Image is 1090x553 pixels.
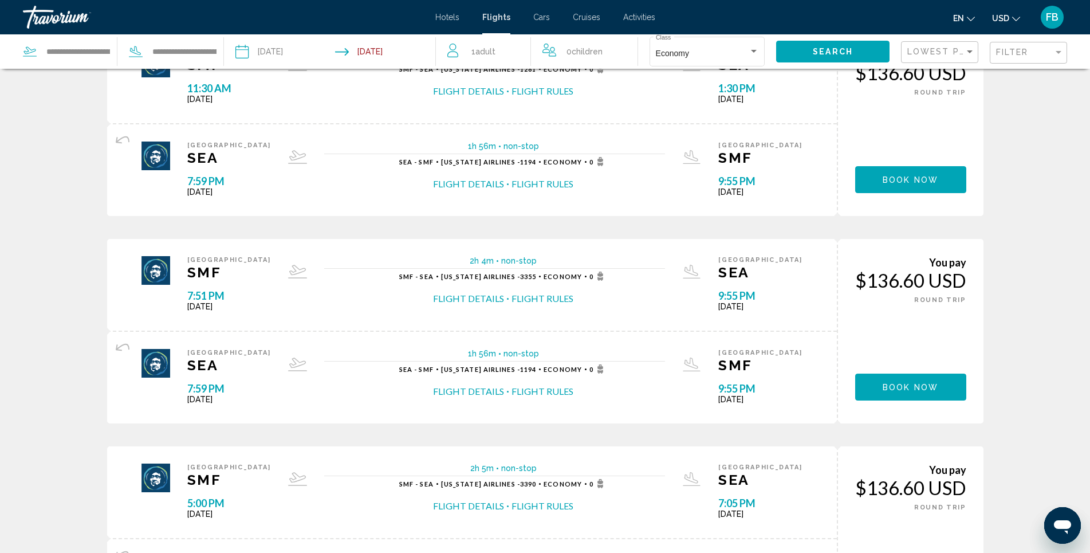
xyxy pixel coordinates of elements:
span: 7:05 PM [718,497,802,509]
a: Activities [623,13,655,22]
span: SEA - SMF [399,366,434,373]
span: [GEOGRAPHIC_DATA] [187,349,271,356]
button: Flight Rules [511,292,573,305]
span: Economy [544,366,582,373]
span: SEA [187,149,271,166]
span: Book now [883,383,938,392]
span: 11:30 AM [187,82,271,95]
span: ROUND TRIP [914,89,966,96]
span: [DATE] [718,95,802,104]
span: [DATE] [718,509,802,519]
span: 1194 [441,366,537,373]
span: [GEOGRAPHIC_DATA] [718,464,802,471]
a: Cars [533,13,550,22]
span: Economy [544,158,582,166]
span: 0 [589,479,607,488]
a: Book now [855,379,966,392]
span: [US_STATE] Airlines - [441,366,520,373]
span: [GEOGRAPHIC_DATA] [718,349,802,356]
button: Flight Details [433,385,504,398]
span: 1:30 PM [718,82,802,95]
button: Return date: Sep 17, 2025 [335,34,383,69]
div: $136.60 USD [855,61,966,84]
span: Economy [544,273,582,280]
span: [GEOGRAPHIC_DATA] [187,142,271,149]
span: 0 [589,272,607,281]
span: 0 [589,364,607,374]
button: Flight Details [433,85,504,97]
span: USD [992,14,1009,23]
span: en [953,14,964,23]
span: [DATE] [187,302,271,311]
span: 0 [589,157,607,166]
button: Flight Details [433,178,504,190]
span: SMF [718,149,802,166]
span: 1h 56m [468,349,496,358]
span: SMF - SEA [399,273,434,280]
button: Flight Details [433,292,504,305]
span: SMF [187,264,271,281]
button: Change language [953,10,975,26]
span: ROUND TRIP [914,296,966,304]
span: 1281 [441,65,537,73]
span: SEA [187,356,271,374]
iframe: Button to launch messaging window [1044,507,1081,544]
span: 9:55 PM [718,289,802,302]
button: Flight Rules [511,85,573,97]
span: SEA [718,471,802,488]
span: 2h 4m [470,256,494,265]
span: [US_STATE] Airlines - [441,158,520,166]
span: SMF [718,356,802,374]
a: Cruises [573,13,600,22]
span: Search [813,48,853,57]
a: Travorium [23,6,424,29]
span: ROUND TRIP [914,504,966,511]
div: $136.60 USD [855,476,966,499]
span: [DATE] [718,395,802,404]
span: non-stop [503,349,539,358]
span: [DATE] [718,187,802,197]
span: [GEOGRAPHIC_DATA] [187,256,271,264]
span: Book now [883,175,938,185]
span: [DATE] [187,509,271,519]
span: Economy [656,49,689,58]
button: Book now [855,374,966,401]
button: Book now [855,166,966,193]
span: [GEOGRAPHIC_DATA] [718,142,802,149]
span: 0 [566,44,603,60]
a: Book now [855,172,966,185]
span: [US_STATE] Airlines - [441,65,520,73]
span: 7:51 PM [187,289,271,302]
span: 1h 56m [468,142,496,151]
span: [GEOGRAPHIC_DATA] [718,256,802,264]
span: [DATE] [187,187,271,197]
span: non-stop [503,142,539,151]
button: Change currency [992,10,1020,26]
span: Children [572,47,603,56]
button: Flight Rules [511,178,573,190]
a: Hotels [435,13,459,22]
span: 9:55 PM [718,382,802,395]
span: SMF [187,471,271,488]
button: User Menu [1037,5,1067,29]
span: Economy [544,480,582,488]
a: Flights [482,13,510,22]
button: Filter [990,41,1067,65]
span: [DATE] [187,395,271,404]
span: [DATE] [718,302,802,311]
span: [DATE] [187,95,271,104]
span: 5:00 PM [187,497,271,509]
span: Filter [996,48,1029,57]
span: 9:55 PM [718,175,802,187]
div: You pay [855,256,966,269]
button: Flight Rules [511,385,573,398]
button: Search [776,41,890,62]
span: [US_STATE] Airlines - [441,273,520,280]
span: Economy [544,65,582,73]
span: Adult [475,47,495,56]
span: SEA - SMF [399,158,434,166]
